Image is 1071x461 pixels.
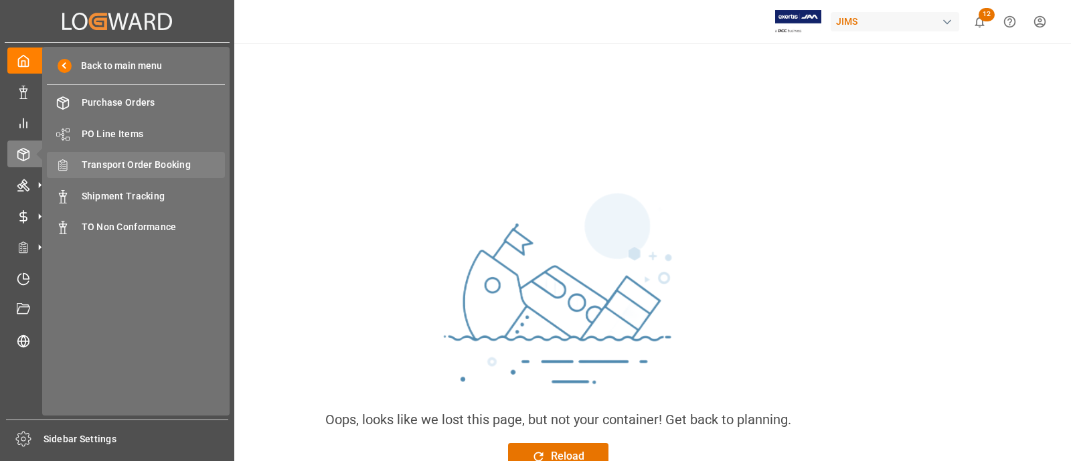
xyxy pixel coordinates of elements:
span: TO Non Conformance [82,220,226,234]
span: Back to main menu [72,59,162,73]
button: show 12 new notifications [965,7,995,37]
div: JIMS [831,12,959,31]
a: PO Line Items [47,120,225,147]
span: Shipment Tracking [82,189,226,203]
a: Document Management [7,296,227,322]
img: Exertis%20JAM%20-%20Email%20Logo.jpg_1722504956.jpg [775,10,821,33]
a: My Cockpit [7,48,227,74]
a: Data Management [7,78,227,104]
a: Purchase Orders [47,90,225,116]
a: Timeslot Management V2 [7,265,227,291]
a: Risk Management [7,327,227,353]
button: Help Center [995,7,1025,37]
span: Purchase Orders [82,96,226,110]
a: My Reports [7,110,227,136]
a: Shipment Tracking [47,183,225,209]
span: 12 [979,8,995,21]
button: JIMS [831,9,965,34]
img: sinking_ship.png [357,187,759,409]
a: Transport Order Booking [47,152,225,178]
span: Transport Order Booking [82,158,226,172]
span: PO Line Items [82,127,226,141]
span: Sidebar Settings [44,432,229,446]
div: Oops, looks like we lost this page, but not your container! Get back to planning. [325,409,791,430]
a: TO Non Conformance [47,214,225,240]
